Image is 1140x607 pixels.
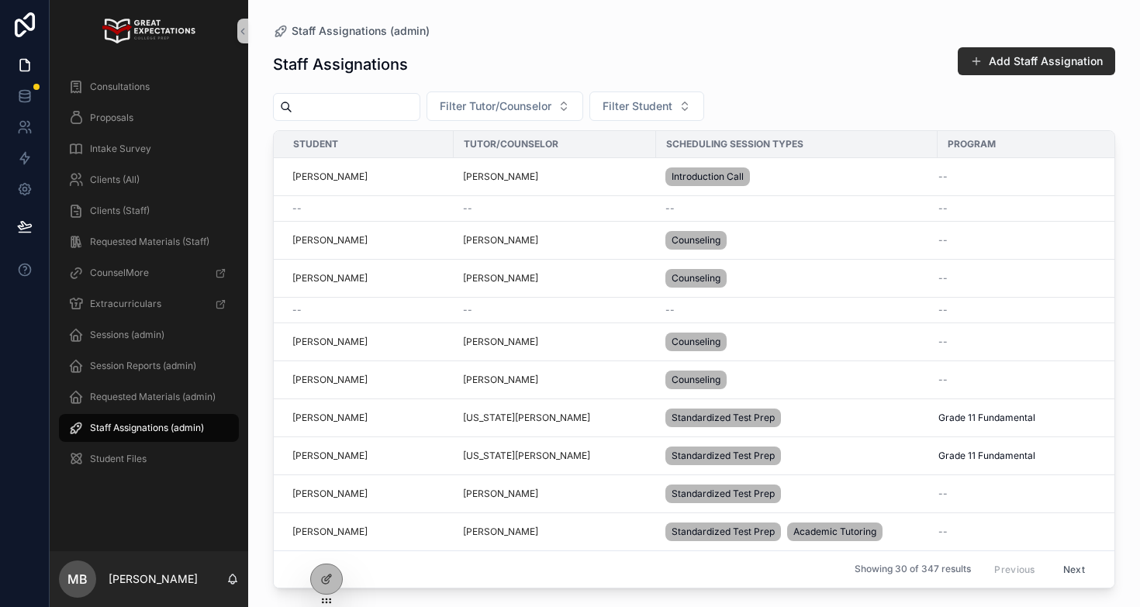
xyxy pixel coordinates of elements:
[672,374,720,386] span: Counseling
[665,443,928,468] a: Standardized Test Prep
[463,412,647,424] a: [US_STATE][PERSON_NAME]
[463,374,647,386] a: [PERSON_NAME]
[672,336,720,348] span: Counseling
[463,336,647,348] a: [PERSON_NAME]
[665,304,928,316] a: --
[938,412,1035,424] span: Grade 11 Fundamental
[292,488,368,500] a: [PERSON_NAME]
[463,336,538,348] a: [PERSON_NAME]
[292,488,444,500] a: [PERSON_NAME]
[463,304,647,316] a: --
[665,202,928,215] a: --
[665,164,928,189] a: Introduction Call
[90,205,150,217] span: Clients (Staff)
[672,412,775,424] span: Standardized Test Prep
[938,336,1114,348] a: --
[464,138,558,150] span: Tutor/Counselor
[938,171,1114,183] a: --
[665,367,928,392] a: Counseling
[292,202,302,215] span: --
[292,171,368,183] a: [PERSON_NAME]
[59,445,239,473] a: Student Files
[292,234,368,247] a: [PERSON_NAME]
[292,374,368,386] a: [PERSON_NAME]
[273,53,408,75] h1: Staff Assignations
[665,329,928,354] a: Counseling
[292,171,444,183] a: [PERSON_NAME]
[292,412,444,424] a: [PERSON_NAME]
[463,488,647,500] a: [PERSON_NAME]
[958,47,1115,75] button: Add Staff Assignation
[463,526,647,538] a: [PERSON_NAME]
[672,234,720,247] span: Counseling
[59,321,239,349] a: Sessions (admin)
[90,298,161,310] span: Extracurriculars
[938,336,948,348] span: --
[90,174,140,186] span: Clients (All)
[463,234,538,247] a: [PERSON_NAME]
[292,526,368,538] a: [PERSON_NAME]
[793,526,876,538] span: Academic Tutoring
[90,453,147,465] span: Student Files
[463,272,538,285] a: [PERSON_NAME]
[292,374,444,386] a: [PERSON_NAME]
[292,272,444,285] a: [PERSON_NAME]
[938,272,948,285] span: --
[59,166,239,194] a: Clients (All)
[59,73,239,101] a: Consultations
[59,383,239,411] a: Requested Materials (admin)
[463,488,538,500] a: [PERSON_NAME]
[938,526,948,538] span: --
[463,412,590,424] a: [US_STATE][PERSON_NAME]
[666,138,803,150] span: Scheduling Session Types
[292,272,368,285] a: [PERSON_NAME]
[292,234,444,247] a: [PERSON_NAME]
[938,412,1114,424] a: Grade 11 Fundamental
[938,171,948,183] span: --
[948,138,996,150] span: Program
[855,564,971,576] span: Showing 30 of 347 results
[1052,557,1096,581] button: Next
[109,571,198,587] p: [PERSON_NAME]
[463,304,472,316] span: --
[665,228,928,253] a: Counseling
[463,450,590,462] a: [US_STATE][PERSON_NAME]
[90,391,216,403] span: Requested Materials (admin)
[59,197,239,225] a: Clients (Staff)
[463,526,538,538] a: [PERSON_NAME]
[665,266,928,291] a: Counseling
[90,143,151,155] span: Intake Survey
[90,422,204,434] span: Staff Assignations (admin)
[938,272,1114,285] a: --
[938,450,1035,462] span: Grade 11 Fundamental
[292,336,368,348] span: [PERSON_NAME]
[292,450,368,462] a: [PERSON_NAME]
[672,488,775,500] span: Standardized Test Prep
[938,450,1114,462] a: Grade 11 Fundamental
[665,519,928,544] a: Standardized Test PrepAcademic Tutoring
[292,526,444,538] a: [PERSON_NAME]
[603,98,672,114] span: Filter Student
[938,526,1114,538] a: --
[938,304,1114,316] a: --
[292,304,302,316] span: --
[938,304,948,316] span: --
[59,259,239,287] a: CounselMore
[292,450,444,462] a: [PERSON_NAME]
[292,412,368,424] a: [PERSON_NAME]
[59,414,239,442] a: Staff Assignations (admin)
[463,272,647,285] a: [PERSON_NAME]
[463,202,472,215] span: --
[90,267,149,279] span: CounselMore
[938,488,1114,500] a: --
[463,171,538,183] a: [PERSON_NAME]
